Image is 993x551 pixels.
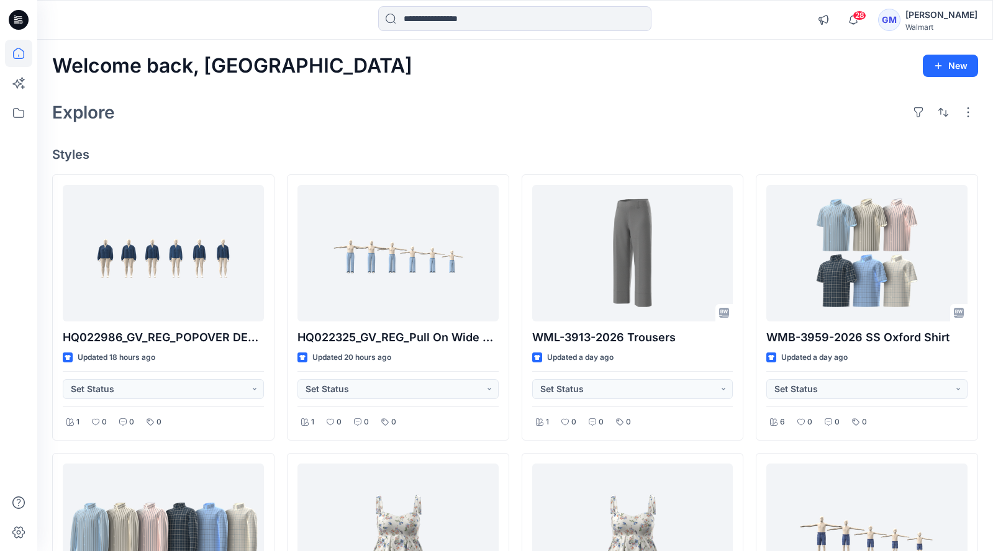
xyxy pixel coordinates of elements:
h2: Welcome back, [GEOGRAPHIC_DATA] [52,55,412,78]
p: 0 [835,416,840,429]
p: Updated a day ago [781,351,848,364]
p: 0 [391,416,396,429]
button: New [923,55,978,77]
p: Updated a day ago [547,351,614,364]
h2: Explore [52,102,115,122]
p: 0 [599,416,604,429]
a: HQ022986_GV_REG_POPOVER DENIM BLOUSE [63,185,264,321]
p: Updated 18 hours ago [78,351,155,364]
p: HQ022325_GV_REG_Pull On Wide Leg w Boxer & Side Stripe [297,329,499,346]
p: 0 [364,416,369,429]
p: 0 [807,416,812,429]
p: 1 [311,416,314,429]
p: 0 [862,416,867,429]
p: 0 [102,416,107,429]
span: 28 [853,11,866,20]
p: 0 [129,416,134,429]
p: HQ022986_GV_REG_POPOVER DENIM BLOUSE [63,329,264,346]
p: WML-3913-2026 Trousers [532,329,733,346]
p: 1 [546,416,549,429]
div: Walmart [905,22,977,32]
div: GM [878,9,900,31]
p: WMB-3959-2026 SS Oxford Shirt [766,329,968,346]
p: 0 [571,416,576,429]
p: 6 [780,416,785,429]
div: [PERSON_NAME] [905,7,977,22]
a: WMB-3959-2026 SS Oxford Shirt [766,185,968,321]
p: 1 [76,416,79,429]
p: 0 [156,416,161,429]
h4: Styles [52,147,978,162]
a: HQ022325_GV_REG_Pull On Wide Leg w Boxer & Side Stripe [297,185,499,321]
p: 0 [337,416,342,429]
a: WML-3913-2026 Trousers [532,185,733,321]
p: 0 [626,416,631,429]
p: Updated 20 hours ago [312,351,391,364]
